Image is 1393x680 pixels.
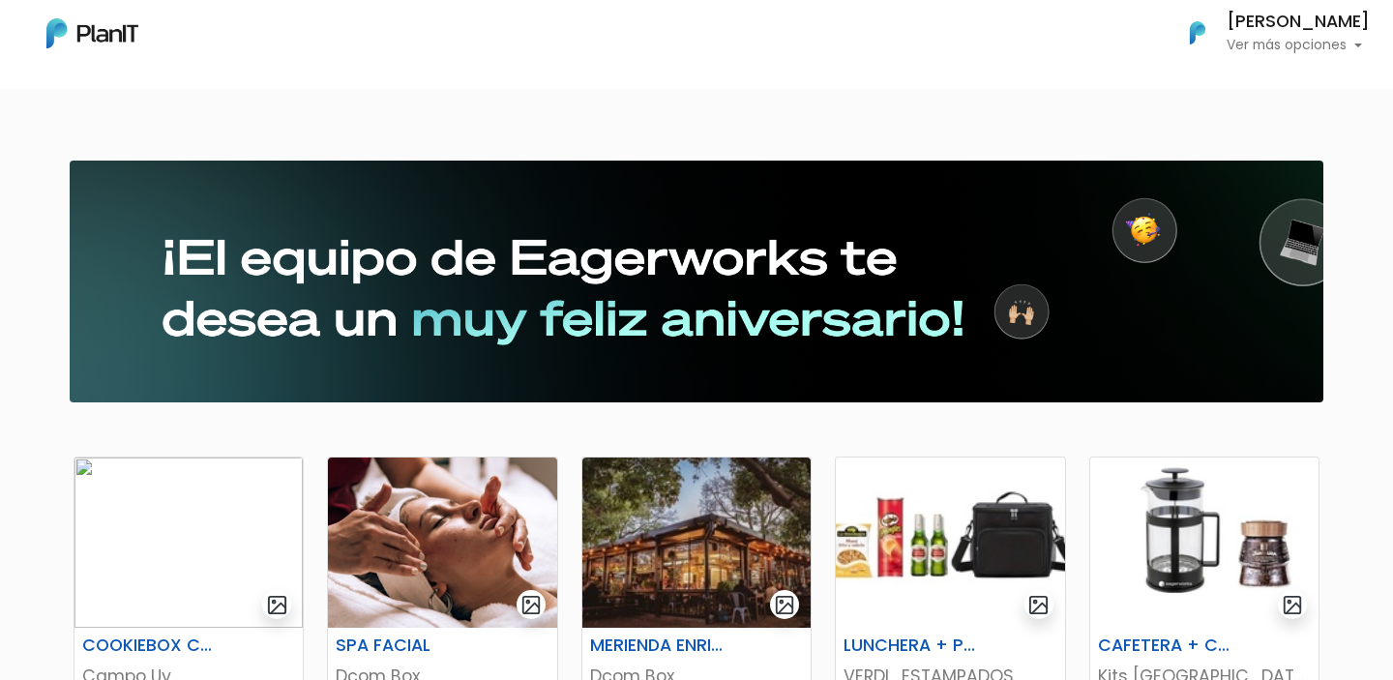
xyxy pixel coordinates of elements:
img: PlanIt Logo [1176,12,1219,54]
img: thumb_WhatsApp_Image_2025-07-21_at_20.21.58.jpeg [74,458,303,628]
img: gallery-light [520,594,543,616]
h6: [PERSON_NAME] [1227,14,1370,31]
img: gallery-light [1282,594,1304,616]
h6: LUNCHERA + PICADA [832,636,990,656]
button: PlanIt Logo [PERSON_NAME] Ver más opciones [1165,8,1370,58]
img: thumb_6349CFF3-484F-4BCD-9940-78224EC48F4B.jpeg [582,458,811,628]
img: thumb_2AAA59ED-4AB8-4286-ADA8-D238202BF1A2.jpeg [328,458,556,628]
img: thumb_B5069BE2-F4D7-4801-A181-DF9E184C69A6.jpeg [836,458,1064,628]
img: PlanIt Logo [46,18,138,48]
img: gallery-light [774,594,796,616]
h6: SPA FACIAL [324,636,482,656]
h6: MERIENDA ENRIQUETA CAFÉ [578,636,736,656]
h6: CAFETERA + CAFÉ [PERSON_NAME] [1086,636,1244,656]
img: gallery-light [1027,594,1050,616]
img: gallery-light [266,594,288,616]
h6: COOKIEBOX CAMPO [71,636,228,656]
img: thumb_63AE2317-F514-41F3-A209-2759B9902972.jpeg [1090,458,1319,628]
p: Ver más opciones [1227,39,1370,52]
